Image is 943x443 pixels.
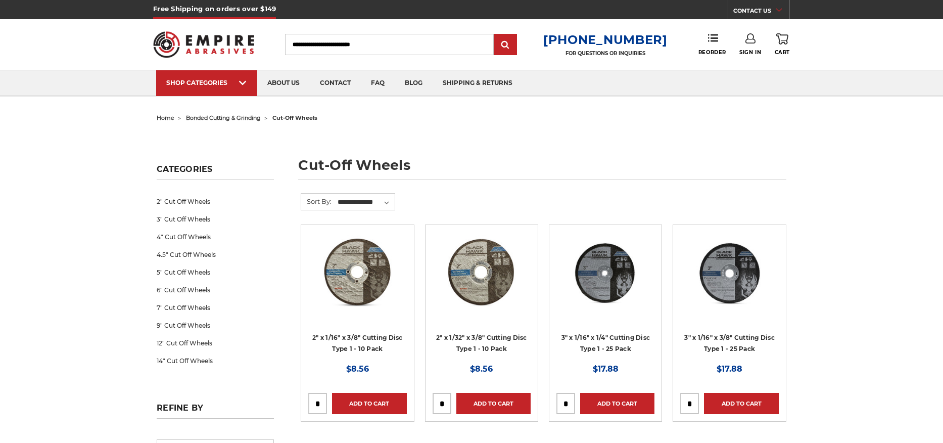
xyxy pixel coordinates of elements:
a: 2" x 1/16" x 3/8" Cutting Disc Type 1 - 10 Pack [312,334,403,353]
a: [PHONE_NUMBER] [543,32,668,47]
p: FOR QUESTIONS OR INQUIRIES [543,50,668,57]
select: Sort By: [336,195,395,210]
span: $17.88 [593,364,619,374]
a: 3" x 1/16" x 3/8" Cutting Disc Type 1 - 25 Pack [684,334,775,353]
img: Empire Abrasives [153,25,254,64]
a: 3" x 1/16" x 3/8" Cutting Disc [680,232,778,330]
a: CONTACT US [733,5,789,19]
a: Add to Cart [456,393,531,414]
a: Add to Cart [580,393,654,414]
img: 3" x 1/16" x 3/8" Cutting Disc [689,232,770,313]
a: 2" x 1/32" x 3/8" Cut Off Wheel [433,232,531,330]
a: 2" Cut Off Wheels [157,193,274,210]
a: 2" x 1/32" x 3/8" Cutting Disc Type 1 - 10 Pack [436,334,527,353]
a: Quick view [695,262,765,283]
a: Quick view [447,262,516,283]
a: blog [395,70,433,96]
a: 7" Cut Off Wheels [157,299,274,317]
a: bonded cutting & grinding [186,114,261,121]
a: 4" Cut Off Wheels [157,228,274,246]
a: 9" Cut Off Wheels [157,317,274,334]
a: faq [361,70,395,96]
h5: Categories [157,164,274,180]
h5: Refine by [157,403,274,419]
a: Quick view [571,262,640,283]
h1: cut-off wheels [298,158,786,180]
span: $8.56 [470,364,493,374]
span: Cart [775,49,790,56]
a: 6" Cut Off Wheels [157,281,274,299]
a: Cart [775,33,790,56]
a: 12" Cut Off Wheels [157,334,274,352]
a: Add to Cart [704,393,778,414]
span: $17.88 [717,364,742,374]
a: 3" x 1/16" x 1/4" Cutting Disc Type 1 - 25 Pack [561,334,650,353]
img: 3” x .0625” x 1/4” Die Grinder Cut-Off Wheels by Black Hawk Abrasives [565,232,646,313]
span: $8.56 [346,364,369,374]
a: Add to Cart [332,393,406,414]
span: Sign In [739,49,761,56]
a: contact [310,70,361,96]
span: Reorder [698,49,726,56]
a: shipping & returns [433,70,523,96]
a: 3" Cut Off Wheels [157,210,274,228]
a: 3” x .0625” x 1/4” Die Grinder Cut-Off Wheels by Black Hawk Abrasives [556,232,654,330]
label: Sort By: [301,194,332,209]
a: 2" x 1/16" x 3/8" Cut Off Wheel [308,232,406,330]
div: SHOP CATEGORIES [166,79,247,86]
input: Submit [495,35,515,55]
span: cut-off wheels [272,114,317,121]
img: 2" x 1/32" x 3/8" Cut Off Wheel [441,232,522,313]
a: Reorder [698,33,726,55]
img: 2" x 1/16" x 3/8" Cut Off Wheel [317,232,398,313]
a: 14" Cut Off Wheels [157,352,274,370]
a: home [157,114,174,121]
a: 5" Cut Off Wheels [157,263,274,281]
a: Quick view [322,262,392,283]
a: about us [257,70,310,96]
a: 4.5" Cut Off Wheels [157,246,274,263]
